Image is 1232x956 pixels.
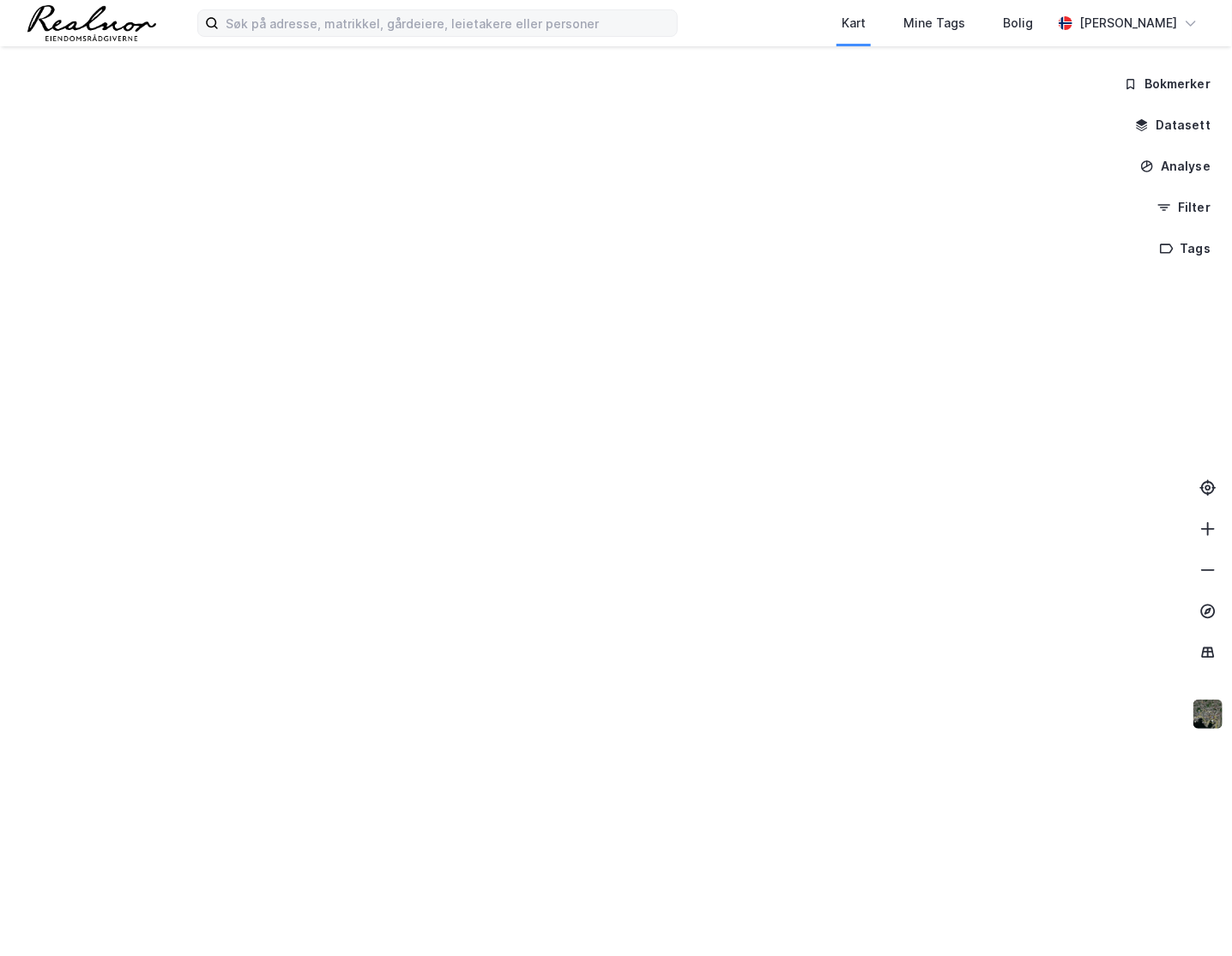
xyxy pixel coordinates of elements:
[1079,13,1177,33] div: [PERSON_NAME]
[27,5,156,41] img: realnor-logo.934646d98de889bb5806.png
[842,13,866,33] div: Kart
[903,13,965,33] div: Mine Tags
[1003,13,1033,33] div: Bolig
[1146,874,1232,956] div: Kontrollprogram for chat
[219,10,677,36] input: Søk på adresse, matrikkel, gårdeiere, leietakere eller personer
[1146,874,1232,956] iframe: Chat Widget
